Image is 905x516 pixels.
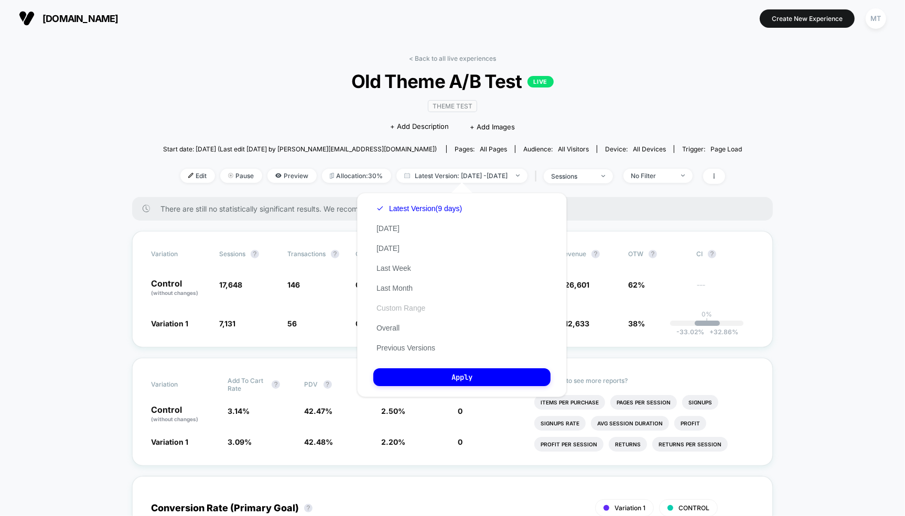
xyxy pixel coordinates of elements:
div: sessions [552,172,594,180]
span: There are still no statistically significant results. We recommend waiting a few more days [160,204,752,213]
li: Avg Session Duration [591,416,669,431]
li: Signups Rate [534,416,586,431]
span: Page Load [710,145,742,153]
span: 56 [287,319,297,328]
button: ? [324,380,332,389]
a: < Back to all live experiences [409,54,496,62]
li: Profit [674,416,706,431]
span: Add To Cart Rate [228,377,266,392]
span: 42.47 % [305,407,333,415]
button: ? [272,380,280,389]
button: Previous Versions [373,343,438,353]
span: --- [696,282,754,297]
span: 2.20 % [381,437,405,446]
span: 146 [287,280,300,289]
li: Profit Per Session [534,437,604,452]
span: all pages [480,145,507,153]
span: CONTROL [678,504,709,512]
span: [DOMAIN_NAME] [42,13,118,24]
li: Signups [682,395,718,410]
span: + Add Description [390,122,449,132]
span: Variation 1 [151,319,188,328]
button: [DOMAIN_NAME] [16,10,122,27]
span: PDV [305,380,318,388]
li: Pages Per Session [610,395,677,410]
span: 62% [628,280,645,289]
span: CI [696,250,754,258]
span: | [533,169,544,184]
li: Returns Per Session [652,437,728,452]
span: + Add Images [470,123,515,131]
button: Overall [373,323,403,333]
span: Old Theme A/B Test [192,70,713,92]
button: Apply [373,368,551,386]
span: Pause [220,169,262,183]
span: (without changes) [151,290,198,296]
span: Variation [151,250,209,258]
div: Audience: [523,145,589,153]
button: Latest Version(9 days) [373,204,465,213]
button: Last Week [373,264,414,273]
span: -33.02 % [676,328,704,336]
span: 2.50 % [381,407,405,415]
div: MT [866,8,886,29]
span: Theme Test [428,100,477,112]
div: No Filter [631,172,673,180]
button: [DATE] [373,224,403,233]
span: Transactions [287,250,326,258]
span: Variation [151,377,209,392]
span: Start date: [DATE] (Last edit [DATE] by [PERSON_NAME][EMAIL_ADDRESS][DOMAIN_NAME]) [163,145,437,153]
button: ? [591,250,600,258]
button: Last Month [373,283,416,293]
img: end [516,174,520,177]
button: ? [649,250,657,258]
p: LIVE [527,76,554,87]
span: Allocation: 30% [322,169,391,183]
img: end [681,174,685,177]
li: Returns [609,437,647,452]
span: OTW [628,250,686,258]
span: 7,131 [219,319,235,328]
p: Control [151,279,209,297]
button: ? [304,504,313,512]
img: end [228,173,233,178]
div: Trigger: [682,145,742,153]
button: ? [251,250,259,258]
span: Variation 1 [615,504,645,512]
span: 3.14 % [228,407,250,415]
div: Pages: [455,145,507,153]
span: Sessions [219,250,245,258]
button: ? [331,250,339,258]
span: 42.48 % [305,437,333,446]
button: MT [863,8,889,29]
img: end [601,175,605,177]
img: calendar [404,173,410,178]
span: Device: [597,145,674,153]
span: 0 [458,437,462,446]
img: Visually logo [19,10,35,26]
span: All Visitors [558,145,589,153]
img: rebalance [330,173,334,179]
button: Create New Experience [760,9,855,28]
p: | [706,318,708,326]
p: 0% [702,310,712,318]
p: Would like to see more reports? [534,377,754,385]
span: 0 [458,407,462,415]
span: Edit [180,169,215,183]
button: ? [708,250,716,258]
span: Latest Version: [DATE] - [DATE] [396,169,527,183]
span: + [709,328,714,336]
p: Control [151,405,217,423]
span: Preview [267,169,317,183]
span: Variation 1 [151,437,188,446]
button: [DATE] [373,244,403,253]
span: 17,648 [219,280,242,289]
button: Custom Range [373,303,428,313]
span: 38% [628,319,645,328]
span: 32.86 % [704,328,738,336]
span: (without changes) [151,416,198,422]
img: edit [188,173,193,178]
span: all devices [633,145,666,153]
span: 3.09 % [228,437,252,446]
